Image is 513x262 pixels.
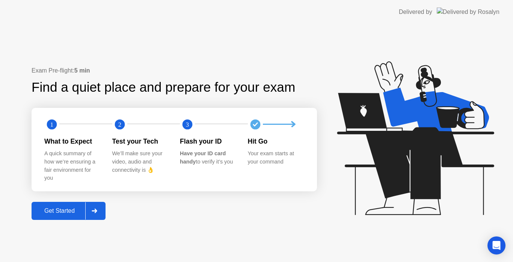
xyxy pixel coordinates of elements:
b: 5 min [74,67,90,74]
button: Get Started [32,202,106,220]
div: Your exam starts at your command [248,150,304,166]
text: 3 [186,121,189,128]
img: Delivered by Rosalyn [437,8,499,16]
div: Get Started [34,207,85,214]
div: Open Intercom Messenger [487,236,505,254]
div: Delivered by [399,8,432,17]
div: Find a quiet place and prepare for your exam [32,77,296,97]
text: 1 [50,121,53,128]
div: Exam Pre-flight: [32,66,317,75]
div: Test your Tech [112,136,168,146]
div: We’ll make sure your video, audio and connectivity is 👌 [112,150,168,174]
div: Hit Go [248,136,304,146]
div: A quick summary of how we’re ensuring a fair environment for you [44,150,100,182]
div: Flash your ID [180,136,236,146]
div: What to Expect [44,136,100,146]
div: to verify it’s you [180,150,236,166]
b: Have your ID card handy [180,150,226,165]
text: 2 [118,121,121,128]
